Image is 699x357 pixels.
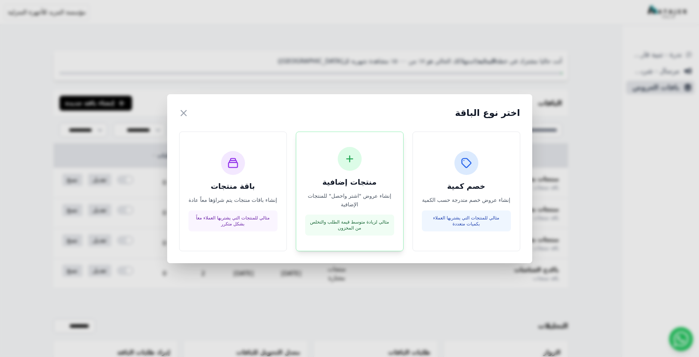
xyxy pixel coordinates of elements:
h2: اختر نوع الباقة [455,107,520,119]
p: إنشاء باقات منتجات يتم شراؤها معاً عادة [188,196,278,204]
h3: منتجات إضافية [305,177,394,187]
button: × [179,106,188,120]
p: مثالي للمنتجات التي يشتريها العملاء معاً بشكل متكرر [193,215,273,227]
p: مثالي للمنتجات التي يشتريها العملاء بكميات متعددة [426,215,506,227]
p: مثالي لزيادة متوسط قيمة الطلب والتخلص من المخزون [310,219,390,231]
p: إنشاء عروض خصم متدرجة حسب الكمية [422,196,511,204]
p: إنشاء عروض "اشتر واحصل" للمنتجات الإضافية [305,192,394,209]
h3: خصم كمية [422,181,511,191]
h3: باقة منتجات [188,181,278,191]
